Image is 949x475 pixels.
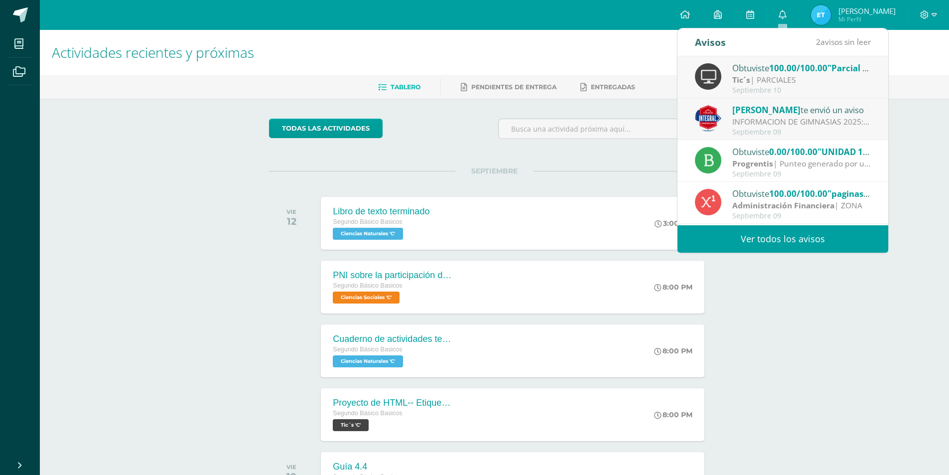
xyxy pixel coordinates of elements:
[378,79,420,95] a: Tablero
[286,208,296,215] div: VIE
[816,36,871,47] span: avisos sin leer
[333,346,402,353] span: Segundo Básico Basicos
[580,79,635,95] a: Entregadas
[471,83,556,91] span: Pendientes de entrega
[732,104,801,116] span: [PERSON_NAME]
[838,15,896,23] span: Mi Perfil
[695,28,726,56] div: Avisos
[732,61,871,74] div: Obtuviste en
[732,200,871,211] div: | ZONA
[654,346,692,355] div: 8:00 PM
[732,158,871,169] div: | Punteo generado por unidad individual
[655,219,692,228] div: 3:00 PM
[732,74,871,86] div: | PARCIALES
[499,119,719,139] input: Busca una actividad próxima aquí...
[732,158,773,169] strong: Progrentis
[333,355,403,367] span: Ciencias Naturales 'C'
[811,5,831,25] img: 48c398fb785a2099634bf6fdb20721f2.png
[52,43,254,62] span: Actividades recientes y próximas
[455,166,534,175] span: SEPTIEMBRE
[817,146,872,158] span: "UNIDAD 18"
[732,86,871,95] div: Septiembre 10
[769,146,817,158] span: 0.00/100.00
[391,83,420,91] span: Tablero
[838,6,896,16] span: [PERSON_NAME]
[333,419,369,431] span: Tic´s 'C'
[333,334,452,344] div: Cuaderno de actividades terminado
[333,228,403,240] span: Ciencias Naturales 'C'
[732,187,871,200] div: Obtuviste en
[732,212,871,220] div: Septiembre 09
[333,410,402,417] span: Segundo Básico Basicos
[769,188,827,199] span: 100.00/100.00
[333,292,400,304] span: Ciencias Sociales 'C'
[333,218,402,225] span: Segundo Básico Basicos
[816,36,820,47] span: 2
[591,83,635,91] span: Entregadas
[732,200,834,211] strong: Administración Financiera
[333,462,424,472] div: Guía 4.4
[333,282,402,289] span: Segundo Básico Basicos
[769,62,827,74] span: 100.00/100.00
[732,116,871,128] div: INFORMACION DE GIMNASIAS 2025: Estimados padres de familia, por este medio se les informa que las...
[732,128,871,137] div: Septiembre 09
[333,270,452,281] div: PNI sobre la participación de los jóvenes en política
[678,225,888,253] a: Ver todos los avisos
[732,103,871,116] div: te envió un aviso
[695,105,721,132] img: 805d0fc3735f832b0a145cc0fd8c7d46.png
[654,410,692,419] div: 8:00 PM
[269,119,383,138] a: todas las Actividades
[333,206,429,217] div: Libro de texto terminado
[827,62,871,74] span: "Parcial 1"
[654,283,692,292] div: 8:00 PM
[333,398,452,408] div: Proyecto de HTML-- Etiqueta de video
[732,74,750,85] strong: Tic´s
[461,79,556,95] a: Pendientes de entrega
[286,464,296,471] div: VIE
[732,145,871,158] div: Obtuviste en
[732,170,871,178] div: Septiembre 09
[286,215,296,227] div: 12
